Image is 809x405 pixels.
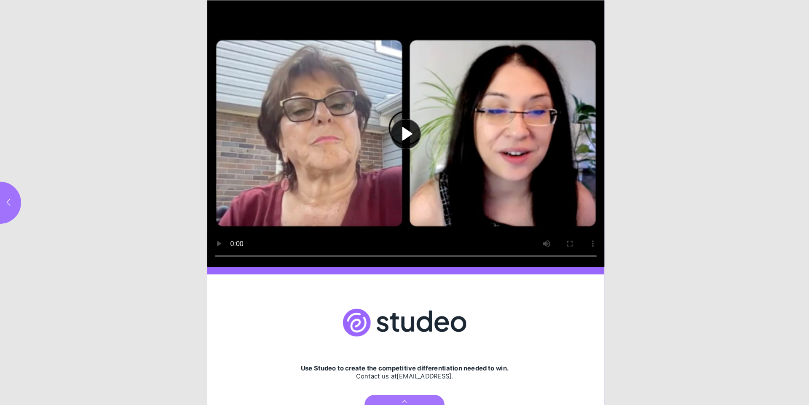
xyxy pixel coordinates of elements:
img: brokerage logo [343,297,466,348]
a: [EMAIL_ADDRESS] [396,372,451,380]
div: Contact us at . [248,372,562,380]
strong: Use Studeo to create the competitive differentiation needed to win. [301,364,509,371]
